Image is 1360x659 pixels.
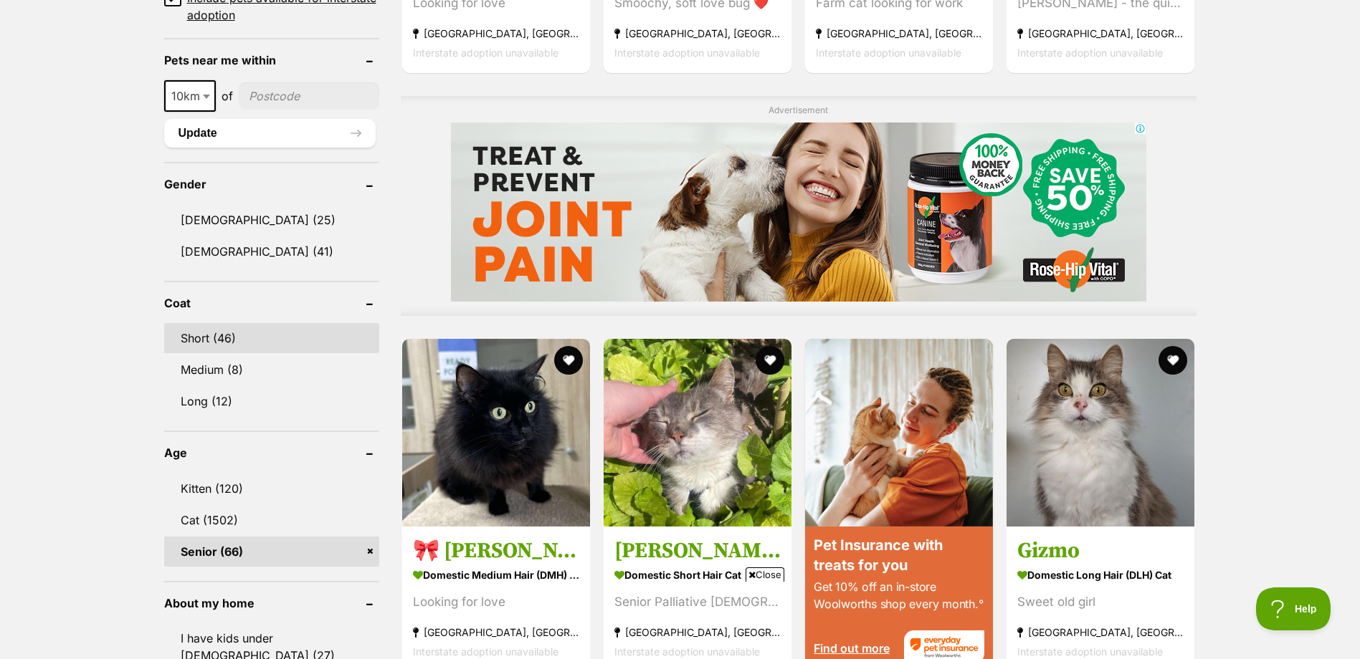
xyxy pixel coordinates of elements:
[614,537,781,564] h3: [PERSON_NAME]
[604,339,791,526] img: Penny - Domestic Short Hair Cat
[413,564,579,585] strong: Domestic Medium Hair (DMH) Cat
[402,339,590,526] img: 🎀 Tully 6352 🎀 - Domestic Medium Hair (DMH) Cat
[222,87,233,105] span: of
[413,592,579,611] div: Looking for love
[413,645,558,657] span: Interstate adoption unavailable
[166,86,214,106] span: 10km
[1007,339,1194,526] img: Gizmo - Domestic Long Hair (DLH) Cat
[1017,592,1184,611] div: Sweet old girl
[164,236,379,266] a: [DEMOGRAPHIC_DATA] (41)
[1017,47,1163,59] span: Interstate adoption unavailable
[1017,564,1184,585] strong: Domestic Long Hair (DLH) Cat
[1159,346,1188,375] button: favourite
[614,47,760,59] span: Interstate adoption unavailable
[1017,24,1184,43] strong: [GEOGRAPHIC_DATA], [GEOGRAPHIC_DATA]
[164,54,379,67] header: Pets near me within
[614,24,781,43] strong: [GEOGRAPHIC_DATA], [GEOGRAPHIC_DATA]
[413,537,579,564] h3: 🎀 [PERSON_NAME] 6352 🎀
[164,597,379,610] header: About my home
[1017,622,1184,641] strong: [GEOGRAPHIC_DATA], [GEOGRAPHIC_DATA]
[164,205,379,235] a: [DEMOGRAPHIC_DATA] (25)
[401,96,1197,316] div: Advertisement
[164,178,379,191] header: Gender
[164,505,379,535] a: Cat (1502)
[816,24,982,43] strong: [GEOGRAPHIC_DATA], [GEOGRAPHIC_DATA]
[164,386,379,416] a: Long (12)
[1017,645,1163,657] span: Interstate adoption unavailable
[164,446,379,459] header: Age
[413,47,558,59] span: Interstate adoption unavailable
[164,80,216,112] span: 10km
[614,564,781,585] strong: Domestic Short Hair Cat
[419,587,941,652] iframe: Advertisement
[239,82,379,110] input: postcode
[164,119,376,148] button: Update
[746,567,784,582] span: Close
[164,473,379,504] a: Kitten (120)
[164,323,379,353] a: Short (46)
[451,122,1146,302] iframe: Advertisement
[164,297,379,309] header: Coat
[554,346,583,375] button: favourite
[816,47,961,59] span: Interstate adoption unavailable
[413,24,579,43] strong: [GEOGRAPHIC_DATA], [GEOGRAPHIC_DATA]
[413,622,579,641] strong: [GEOGRAPHIC_DATA], [GEOGRAPHIC_DATA]
[164,537,379,567] a: Senior (66)
[756,346,784,375] button: favourite
[164,355,379,385] a: Medium (8)
[1017,537,1184,564] h3: Gizmo
[1256,587,1331,630] iframe: Help Scout Beacon - Open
